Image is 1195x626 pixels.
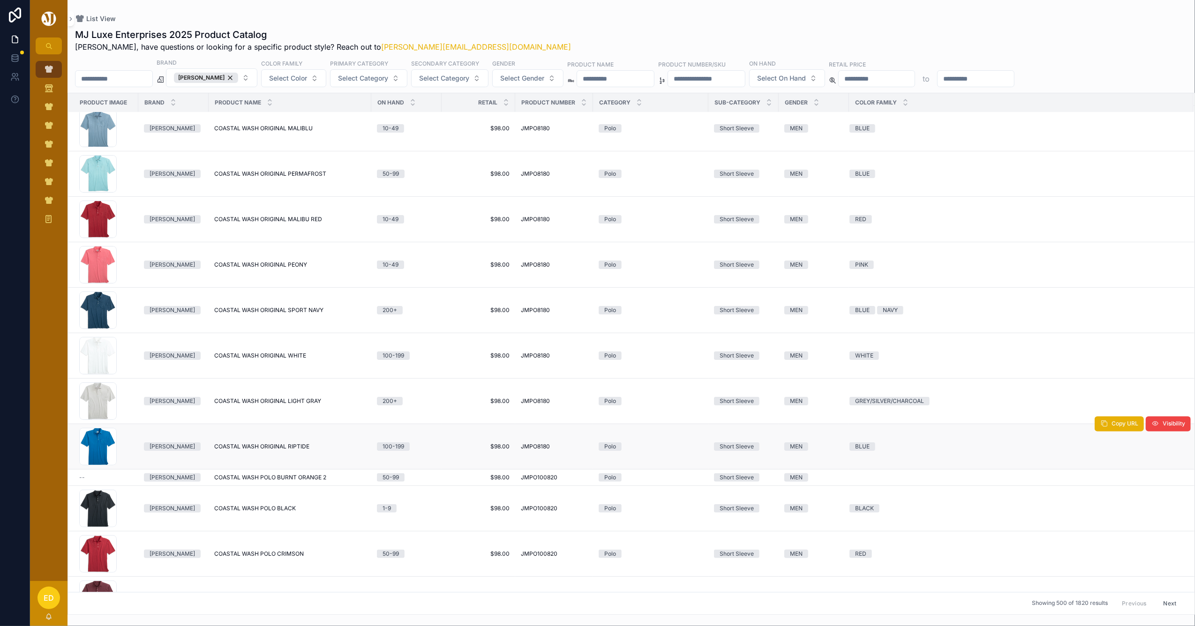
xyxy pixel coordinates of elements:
[383,215,398,224] div: 10-49
[214,306,323,314] span: COASTAL WASH ORIGINAL SPORT NAVY
[144,504,203,513] a: [PERSON_NAME]
[150,504,195,513] div: [PERSON_NAME]
[214,125,366,132] a: COASTAL WASH ORIGINAL MALIBLU
[447,550,510,558] a: $98.00
[599,215,703,224] a: Polo
[604,351,616,360] div: Polo
[383,397,397,405] div: 200+
[215,99,261,106] span: Product Name
[492,69,564,87] button: Select Button
[377,261,436,269] a: 10-49
[447,125,510,132] a: $98.00
[521,125,587,132] a: JMPO8180
[790,504,803,513] div: MEN
[714,215,773,224] a: Short Sleeve
[521,216,587,223] a: JMPO8180
[855,261,868,269] div: PINK
[214,216,366,223] a: COASTAL WASH ORIGINAL MALIBU RED
[790,215,803,224] div: MEN
[86,14,116,23] span: List View
[604,124,616,133] div: Polo
[447,216,510,223] a: $98.00
[150,215,195,224] div: [PERSON_NAME]
[757,74,806,83] span: Select On Hand
[75,41,571,52] span: [PERSON_NAME], have questions or looking for a specific product style? Reach out to
[521,550,557,558] span: JMPO100820
[720,124,754,133] div: Short Sleeve
[1095,417,1144,432] button: Copy URL
[849,351,1182,360] a: WHITE
[855,124,870,133] div: BLUE
[604,550,616,558] div: Polo
[383,550,399,558] div: 50-99
[604,442,616,451] div: Polo
[790,397,803,405] div: MEN
[521,443,550,450] span: JMPO8180
[720,397,754,405] div: Short Sleeve
[381,42,571,52] a: [PERSON_NAME][EMAIL_ADDRESS][DOMAIN_NAME]
[599,550,703,558] a: Polo
[714,124,773,133] a: Short Sleeve
[521,170,587,178] a: JMPO8180
[214,550,304,558] span: COASTAL WASH POLO CRIMSON
[150,473,195,482] div: [PERSON_NAME]
[214,474,366,481] a: COASTAL WASH POLO BURNT ORANGE 2
[849,442,1182,451] a: BLUE
[377,306,436,314] a: 200+
[714,170,773,178] a: Short Sleeve
[383,351,404,360] div: 100-199
[604,397,616,405] div: Polo
[855,442,870,451] div: BLUE
[855,215,866,224] div: RED
[447,443,510,450] a: $98.00
[521,216,550,223] span: JMPO8180
[214,125,313,132] span: COASTAL WASH ORIGINAL MALIBLU
[447,474,510,481] a: $98.00
[80,99,127,106] span: Product Image
[749,59,776,67] label: On Hand
[521,397,550,405] span: JMPO8180
[784,215,843,224] a: MEN
[521,306,587,314] a: JMPO8180
[419,74,469,83] span: Select Category
[849,124,1182,133] a: BLUE
[599,397,703,405] a: Polo
[855,351,873,360] div: WHITE
[883,306,898,314] div: NAVY
[714,261,773,269] a: Short Sleeve
[383,442,404,451] div: 100-199
[214,352,366,359] a: COASTAL WASH ORIGINAL WHITE
[849,550,1182,558] a: RED
[75,14,116,23] a: List View
[599,473,703,482] a: Polo
[144,261,203,269] a: [PERSON_NAME]
[214,474,326,481] span: COASTAL WASH POLO BURNT ORANGE 2
[377,442,436,451] a: 100-199
[377,504,436,513] a: 1-9
[599,504,703,513] a: Polo
[214,505,296,512] span: COASTAL WASH POLO BLACK
[784,351,843,360] a: MEN
[604,261,616,269] div: Polo
[521,170,550,178] span: JMPO8180
[377,550,436,558] a: 50-99
[214,261,366,268] a: COASTAL WASH ORIGINAL PEONY
[849,170,1182,178] a: BLUE
[383,504,391,513] div: 1-9
[144,306,203,314] a: [PERSON_NAME]
[855,306,870,314] div: BLUE
[383,170,399,178] div: 50-99
[377,215,436,224] a: 10-49
[377,397,436,405] a: 200+
[599,306,703,314] a: Polo
[150,261,195,269] div: [PERSON_NAME]
[174,73,238,83] button: Unselect JOHNNIE_O
[144,442,203,451] a: [PERSON_NAME]
[447,352,510,359] a: $98.00
[377,124,436,133] a: 10-49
